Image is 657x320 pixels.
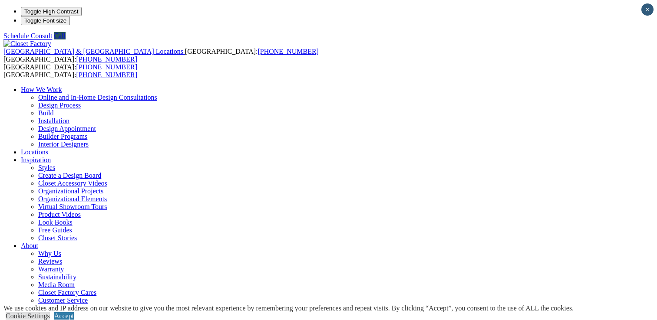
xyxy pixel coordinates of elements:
a: Installation [38,117,69,124]
button: Close [641,3,654,16]
a: Look Books [38,219,73,226]
a: Closet Stories [38,234,77,242]
a: Closet Factory Cares [38,289,96,296]
a: Design Appointment [38,125,96,132]
a: Locations [21,148,48,156]
a: [PHONE_NUMBER] [76,56,137,63]
div: We use cookies and IP address on our website to give you the most relevant experience by remember... [3,304,574,312]
button: Toggle Font size [21,16,70,25]
a: Organizational Projects [38,187,103,195]
a: [PHONE_NUMBER] [76,71,137,78]
a: Warranty [38,265,64,273]
a: Schedule Consult [3,32,52,39]
a: Reviews [38,258,62,265]
img: Closet Factory [3,40,51,48]
a: Virtual Showroom Tours [38,203,107,210]
a: How We Work [21,86,62,93]
a: Builder Programs [38,133,87,140]
a: Product Videos [38,211,81,218]
a: Sustainability [38,273,76,281]
a: Accept [54,312,74,320]
a: Styles [38,164,55,171]
a: Online and In-Home Design Consultations [38,94,157,101]
span: Toggle Font size [24,17,66,24]
a: Media Room [38,281,75,288]
a: Call [54,32,66,39]
a: [GEOGRAPHIC_DATA] & [GEOGRAPHIC_DATA] Locations [3,48,185,55]
a: Cookie Settings [6,312,50,320]
a: Inspiration [21,156,51,163]
span: [GEOGRAPHIC_DATA]: [GEOGRAPHIC_DATA]: [3,63,137,78]
button: Toggle High Contrast [21,7,82,16]
a: Build [38,109,54,117]
a: Interior Designers [38,140,89,148]
a: Free Guides [38,226,72,234]
a: Closet Accessory Videos [38,180,107,187]
a: Create a Design Board [38,172,101,179]
a: Why Us [38,250,61,257]
span: Toggle High Contrast [24,8,78,15]
span: [GEOGRAPHIC_DATA]: [GEOGRAPHIC_DATA]: [3,48,319,63]
a: [PHONE_NUMBER] [258,48,318,55]
span: [GEOGRAPHIC_DATA] & [GEOGRAPHIC_DATA] Locations [3,48,183,55]
a: Design Process [38,101,81,109]
a: About [21,242,38,249]
a: Organizational Elements [38,195,107,202]
a: Customer Service [38,297,88,304]
a: [PHONE_NUMBER] [76,63,137,71]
